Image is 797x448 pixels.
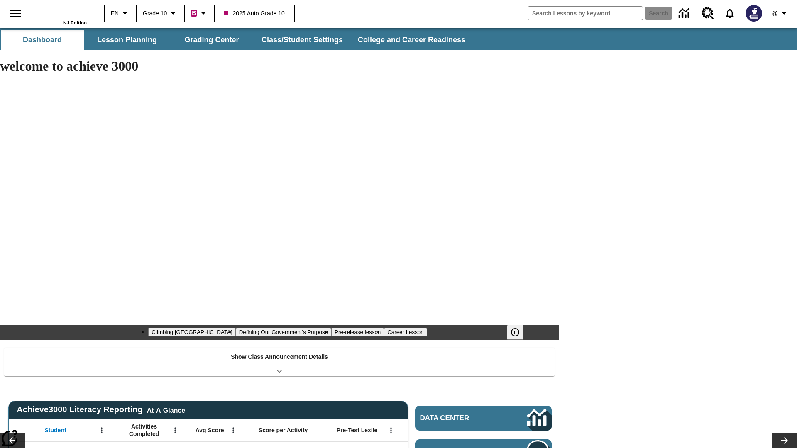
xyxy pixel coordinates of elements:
[111,9,119,18] span: EN
[415,406,552,431] a: Data Center
[17,405,185,414] span: Achieve3000 Literacy Reporting
[420,414,499,422] span: Data Center
[147,405,185,414] div: At-A-Glance
[351,30,472,50] button: College and Career Readiness
[63,20,87,25] span: NJ Edition
[107,6,134,21] button: Language: EN, Select a language
[772,433,797,448] button: Lesson carousel, Next
[337,426,378,434] span: Pre-Test Lexile
[187,6,212,21] button: Boost Class color is violet red. Change class color
[148,328,235,336] button: Slide 1 Climbing Mount Tai
[4,348,555,376] div: Show Class Announcement Details
[170,30,253,50] button: Grading Center
[169,424,181,436] button: Open Menu
[231,353,328,361] p: Show Class Announcement Details
[259,426,308,434] span: Score per Activity
[746,5,762,22] img: Avatar
[95,424,108,436] button: Open Menu
[385,424,397,436] button: Open Menu
[674,2,697,25] a: Data Center
[3,1,28,26] button: Open side menu
[192,8,196,18] span: B
[86,30,169,50] button: Lesson Planning
[767,6,794,21] button: Profile/Settings
[227,424,240,436] button: Open Menu
[236,328,331,336] button: Slide 2 Defining Our Government's Purpose
[143,9,167,18] span: Grade 10
[139,6,181,21] button: Grade: Grade 10, Select a grade
[719,2,741,24] a: Notifications
[196,426,224,434] span: Avg Score
[224,9,284,18] span: 2025 Auto Grade 10
[528,7,643,20] input: search field
[45,426,66,434] span: Student
[331,328,384,336] button: Slide 3 Pre-release lesson
[384,328,427,336] button: Slide 4 Career Lesson
[507,325,532,340] div: Pause
[1,30,84,50] button: Dashboard
[507,325,523,340] button: Pause
[117,423,171,438] span: Activities Completed
[255,30,350,50] button: Class/Student Settings
[33,3,87,25] div: Home
[772,9,777,18] span: @
[741,2,767,24] button: Select a new avatar
[33,4,87,20] a: Home
[697,2,719,24] a: Resource Center, Will open in new tab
